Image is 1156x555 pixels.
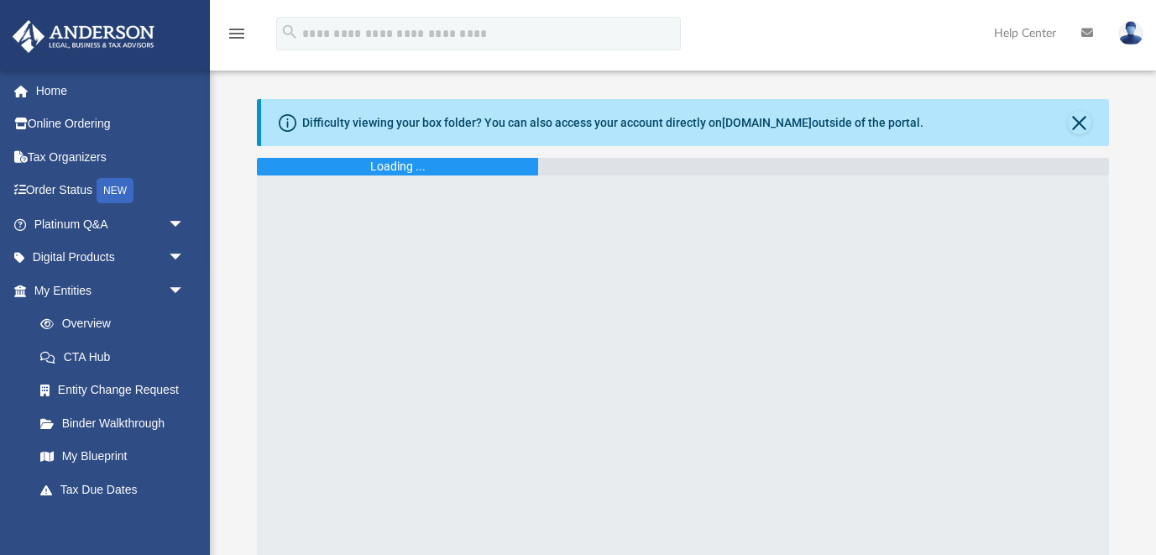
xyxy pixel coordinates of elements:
[1118,21,1143,45] img: User Pic
[12,274,210,307] a: My Entitiesarrow_drop_down
[227,24,247,44] i: menu
[722,116,812,129] a: [DOMAIN_NAME]
[12,140,210,174] a: Tax Organizers
[24,440,201,474] a: My Blueprint
[24,340,210,374] a: CTA Hub
[8,20,160,53] img: Anderson Advisors Platinum Portal
[12,74,210,107] a: Home
[12,107,210,141] a: Online Ordering
[1068,111,1091,134] button: Close
[24,406,210,440] a: Binder Walkthrough
[24,374,210,407] a: Entity Change Request
[302,114,923,132] div: Difficulty viewing your box folder? You can also access your account directly on outside of the p...
[168,274,201,308] span: arrow_drop_down
[12,174,210,208] a: Order StatusNEW
[24,307,210,341] a: Overview
[12,207,210,241] a: Platinum Q&Aarrow_drop_down
[168,207,201,242] span: arrow_drop_down
[97,178,133,203] div: NEW
[370,158,426,175] div: Loading ...
[280,23,299,41] i: search
[24,473,210,506] a: Tax Due Dates
[227,32,247,44] a: menu
[168,241,201,275] span: arrow_drop_down
[12,241,210,275] a: Digital Productsarrow_drop_down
